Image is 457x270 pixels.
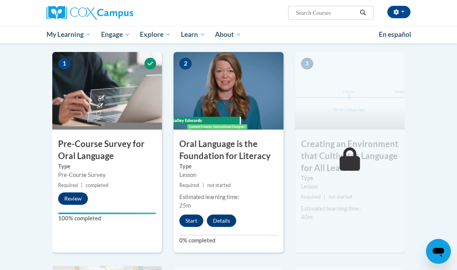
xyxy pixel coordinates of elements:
span: Required [179,182,199,188]
span: Required [58,182,78,188]
a: Engage [96,26,135,43]
div: Your progress [58,213,156,214]
a: En español [374,26,416,43]
img: Course Image [52,52,162,130]
span: My Learning [46,30,91,39]
h3: Oral Language is the Foundation for Literacy [174,138,283,162]
span: En español [379,30,411,38]
span: | [81,182,82,188]
label: Type [301,174,399,182]
button: Search [357,8,369,17]
div: Main menu [41,26,416,43]
a: Cox Campus [46,6,160,20]
a: Explore [135,26,176,43]
label: 0% completed [179,236,277,245]
span: not started [207,182,231,188]
div: Estimated learning time: [179,193,277,201]
span: | [324,194,325,200]
h3: Creating an Environment that Cultivates Language for All Learners [295,138,405,174]
span: not started [328,194,352,200]
a: Learn [176,26,210,43]
span: 3 [301,58,313,69]
img: Course Image [174,52,283,130]
div: Pre-Course Survey [58,171,156,179]
button: Account Settings [387,6,411,18]
span: Learn [181,30,205,39]
img: Course Image [295,52,405,130]
h3: Pre-Course Survey for Oral Language [52,138,162,162]
span: Explore [140,30,171,39]
span: About [215,30,241,39]
span: 40m [301,214,313,220]
span: 2 [179,58,192,69]
label: Type [179,162,277,171]
span: completed [86,182,108,188]
span: 1 [58,58,70,69]
div: Lesson [179,171,277,179]
button: Details [207,215,236,227]
a: My Learning [41,26,96,43]
input: Search Courses [295,8,357,17]
iframe: Button to launch messaging window [426,239,451,264]
span: Engage [101,30,130,39]
button: Review [58,192,88,205]
span: | [203,182,204,188]
span: Required [301,194,321,200]
label: Type [58,162,156,171]
div: Lesson [301,182,399,191]
img: Cox Campus [46,6,133,20]
span: 25m [179,202,191,209]
label: 100% completed [58,214,156,223]
a: About [210,26,247,43]
button: Start [179,215,203,227]
div: Estimated learning time: [301,204,399,213]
